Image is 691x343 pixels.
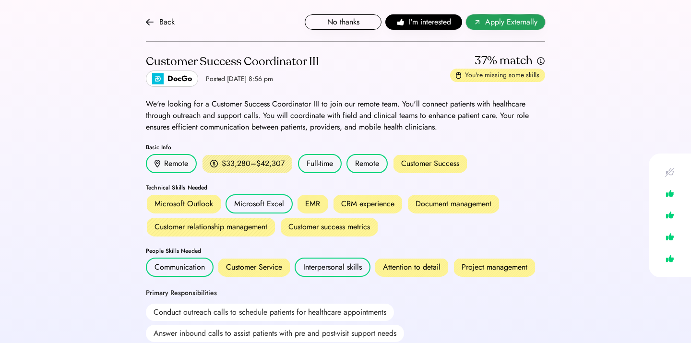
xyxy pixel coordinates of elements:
div: Customer Success Coordinator III [146,54,319,70]
div: Basic Info [146,144,545,150]
div: Remote [346,154,388,173]
span: Apply Externally [485,16,537,28]
div: DocGo [167,73,192,84]
div: $33,280–$42,307 [222,158,285,169]
div: Customer success metrics [288,221,370,233]
div: Interpersonal skills [303,261,362,273]
div: Technical Skills Needed [146,185,545,190]
div: Document management [416,198,491,210]
div: We're looking for a Customer Success Coordinator III to join our remote team. You'll connect pati... [146,98,545,133]
img: like.svg [663,208,677,222]
div: EMR [305,198,320,210]
div: Conduct outreach calls to schedule patients for healthcare appointments [146,304,394,321]
button: I'm interested [385,14,462,30]
div: 37% match [475,53,533,69]
img: like.svg [663,252,677,266]
img: location.svg [155,160,160,168]
img: like-crossed-out.svg [663,165,677,179]
button: Apply Externally [466,14,545,30]
span: I'm interested [408,16,451,28]
img: docgo_logo.jpeg [152,73,164,84]
div: People Skills Needed [146,248,545,254]
div: Answer inbound calls to assist patients with pre and post-visit support needs [146,325,404,342]
div: Posted [DATE] 8:56 pm [206,74,273,84]
div: Project management [462,261,527,273]
img: arrow-back.svg [146,18,154,26]
img: like.svg [663,187,677,201]
button: No thanks [305,14,381,30]
div: You're missing some skills [465,71,539,80]
div: Customer Success [393,154,468,173]
div: Customer Service [226,261,282,273]
div: Customer relationship management [155,221,267,233]
div: CRM experience [341,198,394,210]
div: Microsoft Outlook [155,198,213,210]
div: Microsoft Excel [234,198,284,210]
div: Back [159,16,175,28]
img: missing-skills.svg [456,71,461,79]
img: info.svg [536,57,545,66]
img: money.svg [210,159,218,168]
div: Primary Responsibilities [146,288,217,298]
div: Remote [164,158,188,169]
div: Attention to detail [383,261,441,273]
div: Full-time [298,154,342,173]
img: like.svg [663,230,677,244]
div: Communication [155,261,205,273]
